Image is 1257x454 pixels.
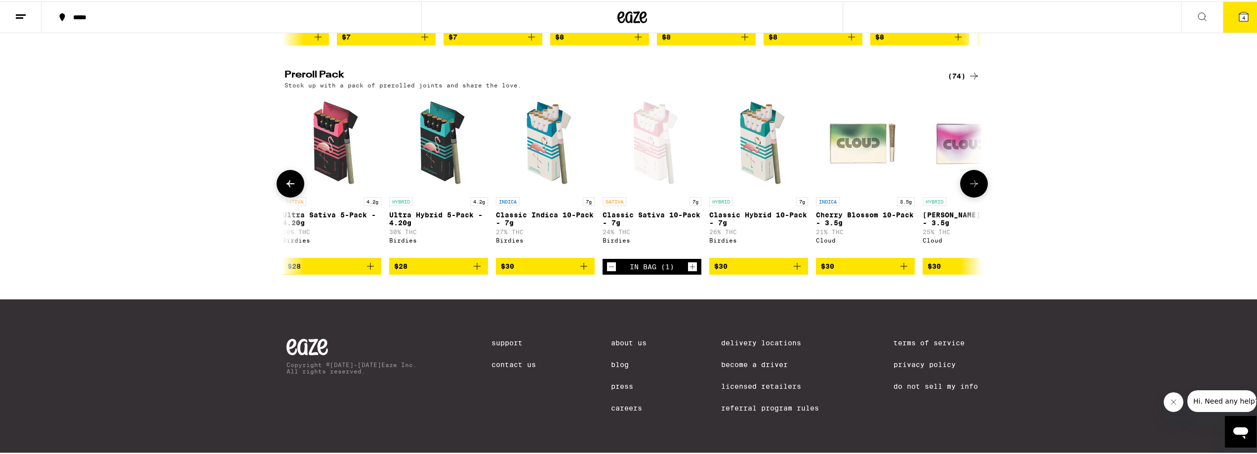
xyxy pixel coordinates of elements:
span: Hi. Need any help? [6,7,71,15]
span: $8 [769,32,777,40]
div: Birdies [709,236,808,242]
button: Add to bag [870,27,969,44]
img: Cloud - Cherry Blossom 10-Pack - 3.5g [816,92,915,191]
a: Open page for Runtz 10-Pack - 3.5g from Cloud [923,92,1021,256]
p: 21% THC [816,227,915,234]
button: Increment [688,260,697,270]
a: Careers [611,403,647,411]
button: Add to bag [389,256,488,273]
div: Cloud [923,236,1021,242]
span: $7 [448,32,457,40]
p: 30% THC [389,227,488,234]
a: About Us [611,337,647,345]
p: Classic Sativa 10-Pack - 7g [603,209,701,225]
p: [PERSON_NAME] 10-Pack - 3.5g [923,209,1021,225]
button: Decrement [607,260,616,270]
p: Ultra Hybrid 5-Pack - 4.20g [389,209,488,225]
button: Add to bag [550,27,649,44]
span: $30 [714,261,728,269]
a: Open page for Cherry Blossom 10-Pack - 3.5g from Cloud [816,92,915,256]
div: Birdies [603,236,701,242]
div: Cloud [816,236,915,242]
p: 7g [689,196,701,205]
button: Add to bag [657,27,756,44]
div: Birdies [496,236,595,242]
span: $30 [501,261,514,269]
p: 4.2g [364,196,381,205]
span: $30 [821,261,834,269]
p: 7g [796,196,808,205]
a: Do Not Sell My Info [893,381,978,389]
a: Open page for Classic Sativa 10-Pack - 7g from Birdies [603,92,701,257]
p: 30% THC [283,227,381,234]
p: 24% THC [603,227,701,234]
span: $7 [342,32,351,40]
p: HYBRID [923,196,946,205]
p: Cherry Blossom 10-Pack - 3.5g [816,209,915,225]
p: Stock up with a pack of prerolled joints and share the love. [284,81,522,87]
a: Blog [611,359,647,367]
img: Birdies - Classic Hybrid 10-Pack - 7g [709,92,808,191]
p: 27% THC [496,227,595,234]
button: Add to bag [923,256,1021,273]
span: 4 [1242,13,1245,19]
p: 26% THC [709,227,808,234]
span: $8 [662,32,671,40]
span: $8 [875,32,884,40]
button: Add to bag [283,256,381,273]
button: Add to bag [496,256,595,273]
a: Open page for Ultra Hybrid 5-Pack - 4.20g from Birdies [389,92,488,256]
span: $28 [287,261,301,269]
button: Add to bag [816,256,915,273]
p: Classic Hybrid 10-Pack - 7g [709,209,808,225]
button: Add to bag [444,27,542,44]
a: Open page for Classic Indica 10-Pack - 7g from Birdies [496,92,595,256]
img: Birdies - Ultra Hybrid 5-Pack - 4.20g [389,92,488,191]
a: Terms of Service [893,337,978,345]
a: Privacy Policy [893,359,978,367]
span: $8 [982,32,991,40]
div: Birdies [389,236,488,242]
p: Classic Indica 10-Pack - 7g [496,209,595,225]
p: Ultra Sativa 5-Pack - 4.20g [283,209,381,225]
span: $8 [555,32,564,40]
button: Add to bag [337,27,436,44]
iframe: Close message [1164,391,1183,411]
p: 4.2g [470,196,488,205]
span: $30 [928,261,941,269]
a: Referral Program Rules [721,403,819,411]
a: Contact Us [491,359,536,367]
a: Support [491,337,536,345]
a: (74) [948,69,980,81]
p: 7g [583,196,595,205]
iframe: Button to launch messaging window [1225,414,1257,446]
p: INDICA [496,196,520,205]
p: SATIVA [603,196,626,205]
a: Delivery Locations [721,337,819,345]
div: Birdies [283,236,381,242]
h2: Preroll Pack [284,69,932,81]
a: Open page for Classic Hybrid 10-Pack - 7g from Birdies [709,92,808,256]
iframe: Message from company [1187,389,1257,411]
button: Add to bag [977,27,1076,44]
img: Birdies - Classic Indica 10-Pack - 7g [496,92,595,191]
button: Add to bag [709,256,808,273]
p: HYBRID [709,196,733,205]
p: 25% THC [923,227,1021,234]
a: Open page for Ultra Sativa 5-Pack - 4.20g from Birdies [283,92,381,256]
p: INDICA [816,196,840,205]
button: Add to bag [230,27,329,44]
button: Add to bag [764,27,862,44]
p: SATIVA [283,196,306,205]
a: Licensed Retailers [721,381,819,389]
img: Cloud - Runtz 10-Pack - 3.5g [923,92,1021,191]
p: Copyright © [DATE]-[DATE] Eaze Inc. All rights reserved. [286,360,417,373]
p: 3.5g [897,196,915,205]
img: Birdies - Ultra Sativa 5-Pack - 4.20g [283,92,381,191]
div: In Bag (1) [630,261,674,269]
a: Become a Driver [721,359,819,367]
span: $28 [394,261,407,269]
a: Press [611,381,647,389]
p: HYBRID [389,196,413,205]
